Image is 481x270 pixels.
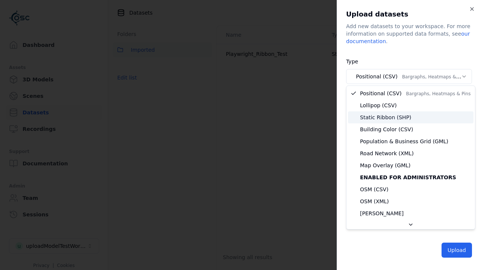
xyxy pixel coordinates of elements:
[360,162,411,169] span: Map Overlay (GML)
[348,171,473,183] div: Enabled for administrators
[360,138,448,145] span: Population & Business Grid (GML)
[360,102,397,109] span: Lollipop (CSV)
[360,150,414,157] span: Road Network (XML)
[360,210,404,217] span: [PERSON_NAME]
[360,198,389,205] span: OSM (XML)
[406,91,471,96] span: Bargraphs, Heatmaps & Pins
[360,90,470,97] span: Positional (CSV)
[360,114,411,121] span: Static Ribbon (SHP)
[360,126,413,133] span: Building Color (CSV)
[360,186,389,193] span: OSM (CSV)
